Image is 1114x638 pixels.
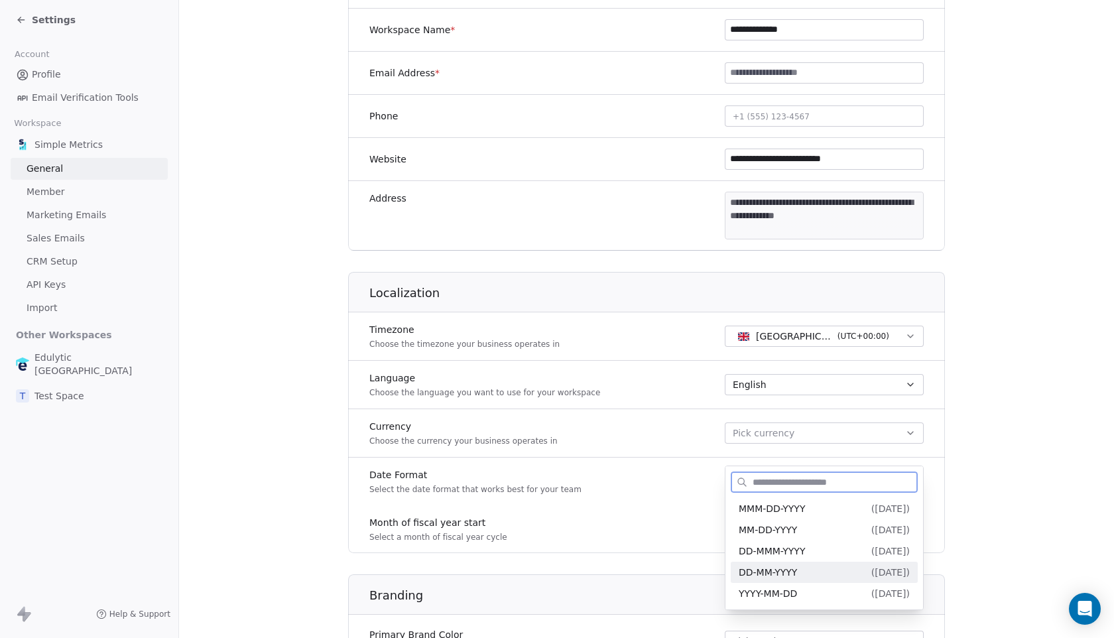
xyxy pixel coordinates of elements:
[739,525,797,535] span: MM-DD-YYYY
[739,588,797,599] span: YYYY-MM-DD
[871,503,910,514] span: ( [DATE] )
[871,525,910,535] span: ( [DATE] )
[871,567,910,578] span: ( [DATE] )
[739,567,797,578] span: DD-MM-YYYY
[739,503,805,514] span: MMM-DD-YYYY
[731,498,918,604] div: Suggestions
[739,546,805,556] span: DD-MMM-YYYY
[871,588,910,599] span: ( [DATE] )
[871,546,910,556] span: ( [DATE] )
